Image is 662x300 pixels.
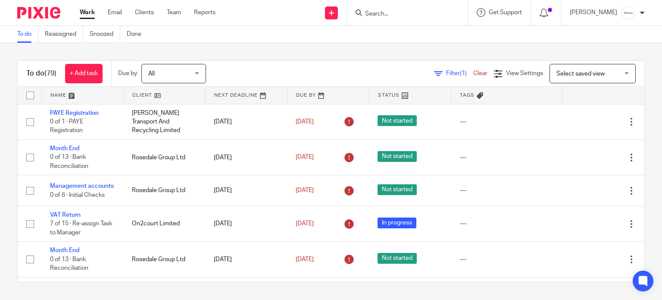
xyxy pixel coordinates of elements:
td: [DATE] [205,104,287,139]
div: --- [460,186,554,195]
td: [DATE] [205,175,287,206]
a: Email [108,8,122,17]
span: [DATE] [296,187,314,193]
div: --- [460,219,554,228]
a: Reassigned [45,26,83,43]
td: On2court Limited [123,206,205,241]
h1: To do [26,69,56,78]
td: Rosedale Group Ltd [123,242,205,277]
a: PAYE Registration [50,110,99,116]
span: View Settings [506,70,543,76]
a: Team [167,8,181,17]
input: Search [364,10,442,18]
td: [DATE] [205,206,287,241]
a: Clients [135,8,154,17]
span: [DATE] [296,155,314,161]
span: Not started [378,184,417,195]
span: Tags [460,93,475,98]
span: Not started [378,253,417,264]
a: To do [17,26,38,43]
a: Clear [473,70,487,76]
a: Month End [50,145,79,152]
span: (79) [44,70,56,77]
span: Not started [378,115,417,126]
div: --- [460,153,554,162]
p: [PERSON_NAME] [570,8,617,17]
span: Not started [378,151,417,162]
span: (1) [460,70,467,76]
span: [DATE] [296,119,314,125]
span: 0 of 13 · Bank Reconciliation [50,155,88,170]
span: In progress [378,218,416,228]
span: 0 of 1 · PAYE Registration [50,119,83,134]
a: Work [80,8,95,17]
td: Rosedale Group Ltd [123,139,205,175]
span: All [148,71,155,77]
a: Snoozed [90,26,120,43]
span: [DATE] [296,256,314,262]
span: Get Support [489,9,522,16]
span: 0 of 6 · Initial Checks [50,192,105,198]
p: Due by [118,69,137,78]
td: Rosedale Group Ltd [123,175,205,206]
td: [DATE] [205,139,287,175]
a: VAT Return [50,212,81,218]
span: 7 of 15 · Re-assign Task to Manager [50,221,112,236]
span: [DATE] [296,221,314,227]
a: Month End [50,247,79,253]
a: + Add task [65,64,103,83]
td: [DATE] [205,242,287,277]
div: --- [460,117,554,126]
a: Reports [194,8,215,17]
img: Infinity%20Logo%20with%20Whitespace%20.png [621,6,635,20]
a: Management accounts [50,183,114,189]
img: Pixie [17,7,60,19]
td: [PERSON_NAME] Transport And Recycling Limited [123,104,205,139]
a: Done [127,26,148,43]
span: 0 of 13 · Bank Reconciliation [50,256,88,272]
span: Filter [446,70,473,76]
span: Select saved view [556,71,605,77]
div: --- [460,255,554,264]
